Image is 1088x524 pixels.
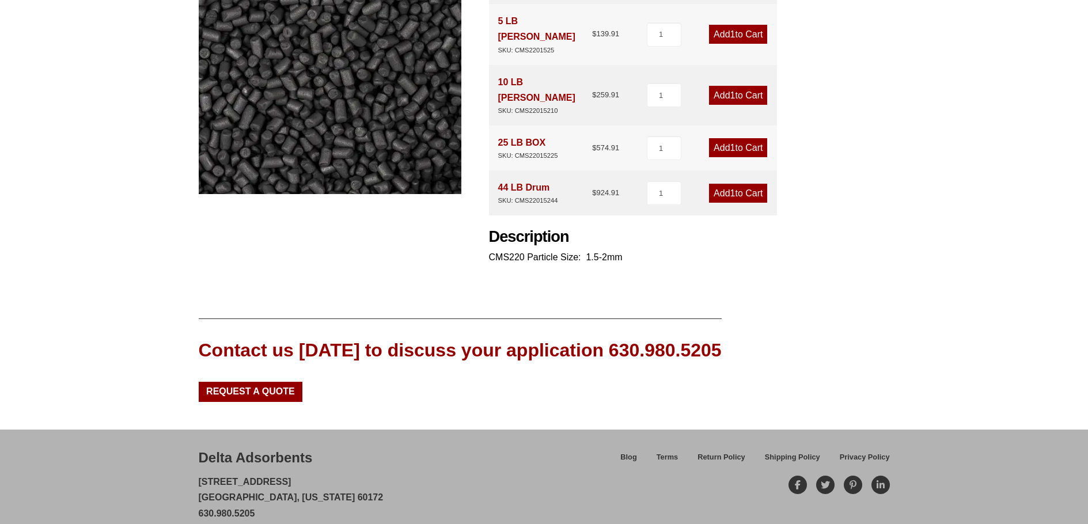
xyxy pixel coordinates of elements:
[498,180,558,206] div: 44 LB Drum
[498,195,558,206] div: SKU: CMS22015244
[730,188,736,198] span: 1
[730,29,736,39] span: 1
[592,90,619,99] bdi: 259.91
[611,451,646,471] a: Blog
[688,451,755,471] a: Return Policy
[498,13,593,55] div: 5 LB [PERSON_NAME]
[592,29,619,38] bdi: 139.91
[830,451,890,471] a: Privacy Policy
[489,249,890,265] p: CMS220 Particle Size: 1.5-2mm
[709,25,767,44] a: Add1to Cart
[592,90,596,99] span: $
[199,337,722,363] div: Contact us [DATE] to discuss your application 630.980.5205
[709,138,767,157] a: Add1to Cart
[592,188,596,197] span: $
[709,184,767,203] a: Add1to Cart
[730,90,736,100] span: 1
[840,454,890,461] span: Privacy Policy
[755,451,830,471] a: Shipping Policy
[730,143,736,153] span: 1
[498,45,593,56] div: SKU: CMS2201525
[592,143,619,152] bdi: 574.91
[498,105,593,116] div: SKU: CMS22015210
[206,387,295,396] span: Request a Quote
[765,454,820,461] span: Shipping Policy
[709,86,767,105] a: Add1to Cart
[592,188,619,197] bdi: 924.91
[647,451,688,471] a: Terms
[620,454,636,461] span: Blog
[199,382,303,401] a: Request a Quote
[592,143,596,152] span: $
[498,150,558,161] div: SKU: CMS22015225
[657,454,678,461] span: Terms
[498,74,593,116] div: 10 LB [PERSON_NAME]
[199,448,313,468] div: Delta Adsorbents
[489,227,890,246] h2: Description
[592,29,596,38] span: $
[498,135,558,161] div: 25 LB BOX
[697,454,745,461] span: Return Policy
